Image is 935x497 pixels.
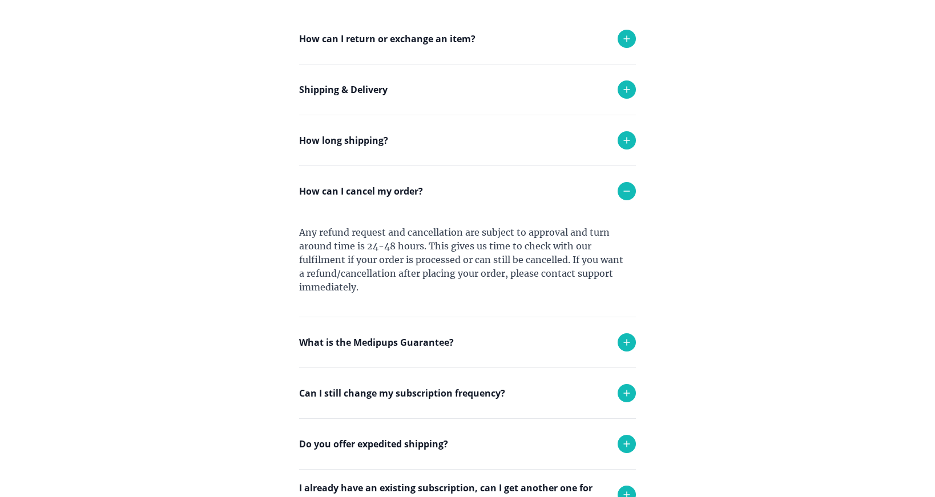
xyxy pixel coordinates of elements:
[299,386,505,400] p: Can I still change my subscription frequency?
[299,216,636,317] div: Any refund request and cancellation are subject to approval and turn around time is 24-48 hours. ...
[299,83,388,96] p: Shipping & Delivery
[299,418,636,478] div: Yes you can. Simply reach out to support and we will adjust your monthly deliveries!
[299,184,423,198] p: How can I cancel my order?
[299,437,448,451] p: Do you offer expedited shipping?
[299,165,636,211] div: Each order takes 1-2 business days to be delivered.
[299,134,388,147] p: How long shipping?
[299,367,636,441] div: If you received the wrong product or your product was damaged in transit, we will replace it with...
[299,336,454,349] p: What is the Medipups Guarantee?
[299,32,475,46] p: How can I return or exchange an item?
